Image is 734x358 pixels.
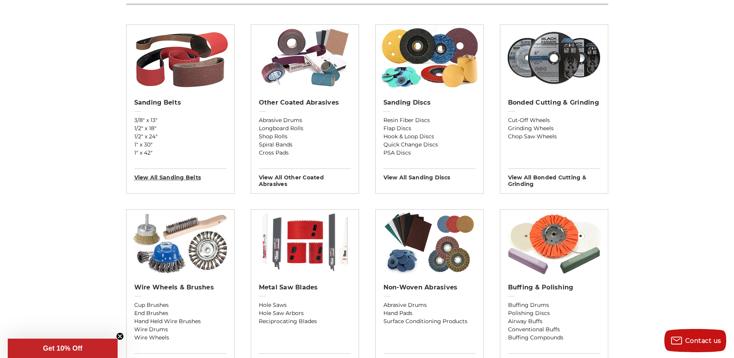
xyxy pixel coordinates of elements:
[255,25,355,91] img: Other Coated Abrasives
[255,210,355,275] img: Metal Saw Blades
[259,301,351,309] a: Hole Saws
[134,124,226,133] a: 1/2" x 18"
[383,116,476,124] a: Resin Fiber Discs
[134,317,226,325] a: Hand Held Wire Brushes
[508,124,600,133] a: Grinding Wheels
[508,309,600,317] a: Polishing Discs
[383,149,476,157] a: PSA Discs
[134,116,226,124] a: 3/8" x 13"
[508,99,600,107] h2: Bonded Cutting & Grinding
[664,329,726,352] button: Contact us
[504,25,604,91] img: Bonded Cutting & Grinding
[508,133,600,141] a: Chop Saw Wheels
[383,169,476,181] h3: View All sanding discs
[383,99,476,107] h2: Sanding Discs
[259,141,351,149] a: Spiral Bands
[383,301,476,309] a: Abrasive Drums
[508,301,600,309] a: Buffing Drums
[383,124,476,133] a: Flap Discs
[134,99,226,107] h2: Sanding Belts
[685,337,721,344] span: Contact us
[130,25,230,91] img: Sanding Belts
[383,309,476,317] a: Hand Pads
[259,309,351,317] a: Hole Saw Arbors
[134,149,226,157] a: 1" x 42"
[508,317,600,325] a: Airway Buffs
[383,284,476,291] h2: Non-woven Abrasives
[259,116,351,124] a: Abrasive Drums
[383,133,476,141] a: Hook & Loop Discs
[116,332,124,340] button: Close teaser
[379,210,479,275] img: Non-woven Abrasives
[134,169,226,181] h3: View All sanding belts
[508,169,600,188] h3: View All bonded cutting & grinding
[134,309,226,317] a: End Brushes
[259,149,351,157] a: Cross Pads
[504,210,604,275] img: Buffing & Polishing
[508,284,600,291] h2: Buffing & Polishing
[379,25,479,91] img: Sanding Discs
[259,317,351,325] a: Reciprocating Blades
[383,141,476,149] a: Quick Change Discs
[8,339,118,358] div: Get 10% OffClose teaser
[134,334,226,342] a: Wire Wheels
[259,124,351,133] a: Longboard Rolls
[134,141,226,149] a: 1" x 30"
[259,284,351,291] h2: Metal Saw Blades
[130,210,230,275] img: Wire Wheels & Brushes
[134,301,226,309] a: Cup Brushes
[134,325,226,334] a: Wire Drums
[508,325,600,334] a: Conventional Buffs
[259,133,351,141] a: Shop Rolls
[508,116,600,124] a: Cut-Off Wheels
[508,334,600,342] a: Buffing Compounds
[259,169,351,188] h3: View All other coated abrasives
[259,99,351,107] h2: Other Coated Abrasives
[43,344,82,352] span: Get 10% Off
[134,284,226,291] h2: Wire Wheels & Brushes
[383,317,476,325] a: Surface Conditioning Products
[134,133,226,141] a: 1/2" x 24"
